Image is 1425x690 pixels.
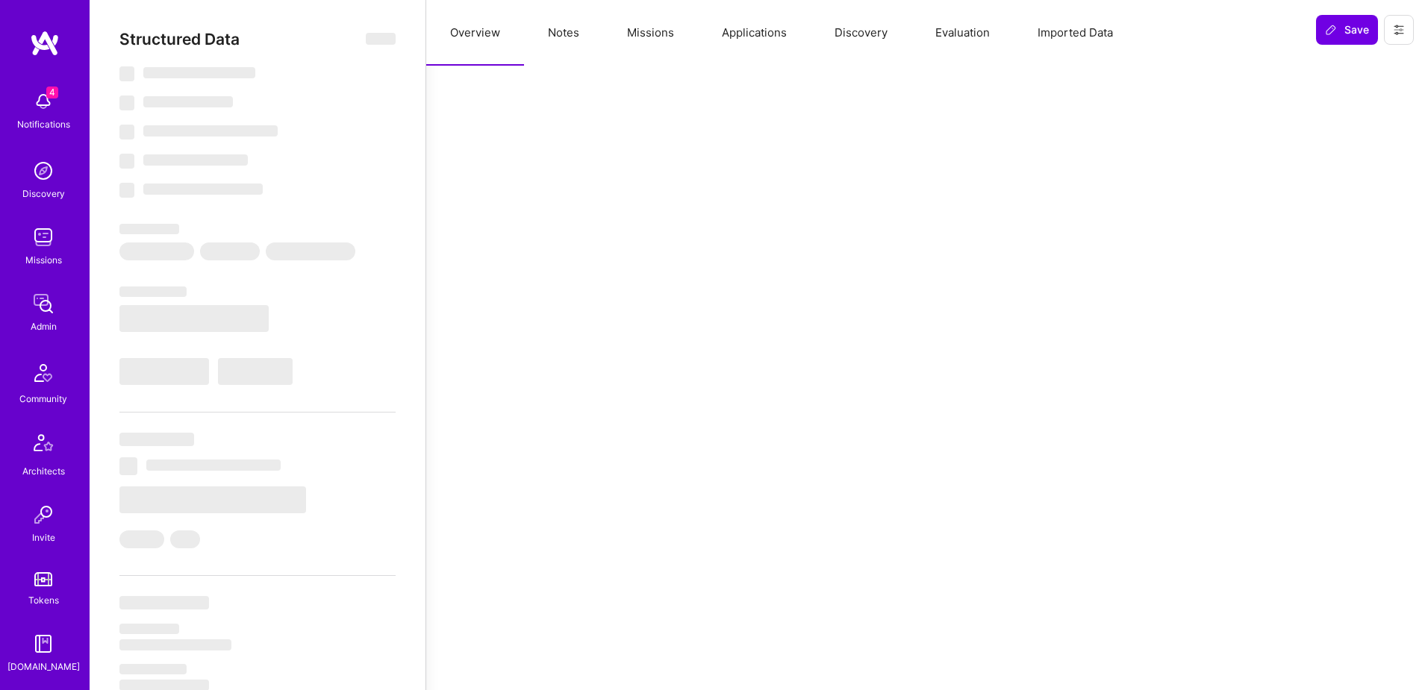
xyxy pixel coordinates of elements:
span: ‌ [119,358,209,385]
img: logo [30,30,60,57]
span: ‌ [119,433,194,446]
span: ‌ [119,624,179,634]
div: [DOMAIN_NAME] [7,659,80,674]
div: Missions [25,252,62,268]
span: ‌ [143,96,233,107]
div: Admin [31,319,57,334]
span: ‌ [119,154,134,169]
span: ‌ [146,460,281,471]
div: Discovery [22,186,65,201]
div: Architects [22,463,65,479]
span: ‌ [119,125,134,139]
span: ‌ [119,242,194,260]
span: ‌ [200,242,260,260]
div: Tokens [28,592,59,608]
span: ‌ [266,242,355,260]
span: ‌ [170,530,200,548]
span: ‌ [143,125,278,137]
span: 4 [46,87,58,98]
img: admin teamwork [28,289,58,319]
span: ‌ [119,596,209,609]
span: ‌ [119,286,187,297]
span: ‌ [119,486,306,513]
span: ‌ [366,33,396,45]
span: Structured Data [119,30,240,48]
div: Community [19,391,67,407]
img: tokens [34,572,52,586]
span: ‌ [119,95,134,110]
img: Community [25,355,61,391]
span: ‌ [143,154,248,166]
span: ‌ [218,358,293,385]
span: ‌ [119,457,137,475]
span: ‌ [119,639,231,650]
div: Notifications [17,116,70,132]
img: bell [28,87,58,116]
span: ‌ [119,305,269,332]
img: guide book [28,629,58,659]
img: teamwork [28,222,58,252]
span: ‌ [119,66,134,81]
img: discovery [28,156,58,186]
button: Save [1316,15,1378,45]
span: ‌ [119,183,134,198]
span: Save [1325,22,1369,37]
span: ‌ [143,184,263,195]
img: Invite [28,500,58,530]
span: ‌ [119,664,187,674]
div: Invite [32,530,55,545]
span: ‌ [143,67,255,78]
span: ‌ [119,530,164,548]
span: ‌ [119,224,179,234]
img: Architects [25,427,61,463]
